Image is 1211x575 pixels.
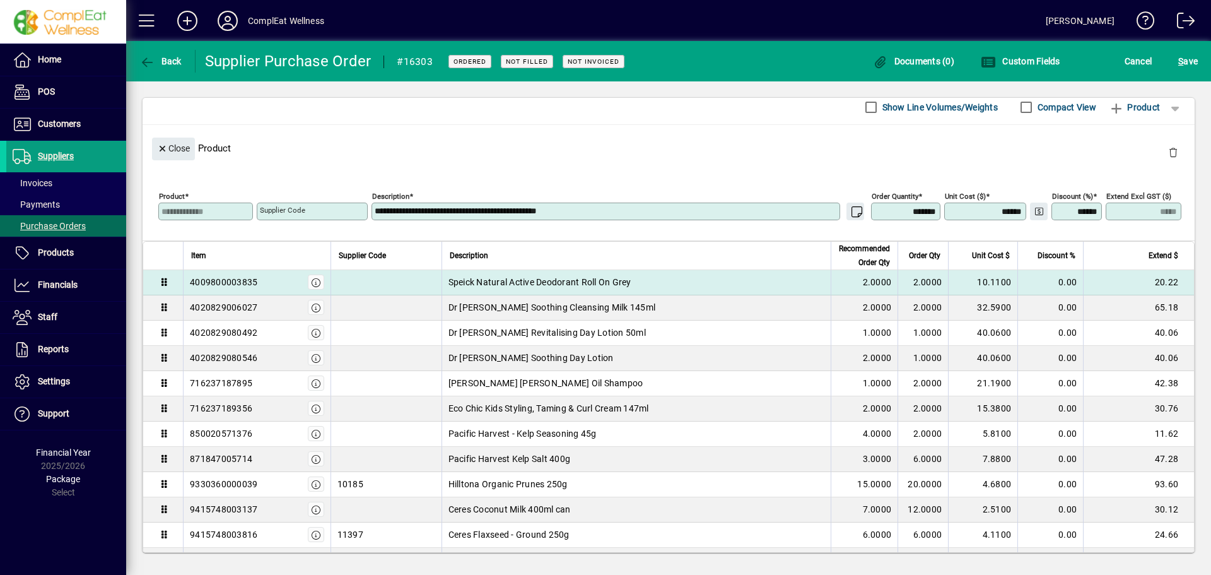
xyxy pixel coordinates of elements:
span: Cancel [1125,51,1152,71]
td: 4.6800 [948,472,1017,497]
td: 6.0000 [831,523,898,548]
td: 11492 [331,548,442,573]
span: Dr [PERSON_NAME] Soothing Cleansing Milk 145ml [448,301,656,314]
td: 7.8800 [948,447,1017,472]
span: Financials [38,280,78,290]
app-page-header-button: Back [126,50,196,73]
div: 4009800003835 [190,276,257,288]
td: 2.0000 [898,371,948,396]
a: Products [6,237,126,269]
td: 0.00 [1017,270,1083,295]
div: 9415748003137 [190,503,257,516]
span: Financial Year [36,448,91,458]
div: 716237187895 [190,377,252,389]
span: Products [38,247,74,258]
td: 47.28 [1083,447,1194,472]
span: POS [38,86,55,97]
td: 6.0000 [898,523,948,548]
span: Documents (0) [872,56,954,66]
span: Staff [38,312,57,322]
mat-label: Discount (%) [1052,191,1093,200]
td: 11.62 [1083,422,1194,447]
span: Custom Fields [981,56,1060,66]
td: 1.0000 [898,346,948,371]
a: Settings [6,366,126,398]
span: Hilltona Organic Prunes 250g [448,478,568,490]
a: Logout [1167,3,1195,44]
a: POS [6,76,126,108]
mat-label: Extend excl GST ($) [1106,191,1171,200]
span: Ceres Flaxseed - Ground 250g [448,528,570,541]
td: 0.00 [1017,346,1083,371]
div: 4020829080492 [190,326,257,339]
button: Product [1103,96,1166,119]
button: Documents (0) [869,50,957,73]
a: Purchase Orders [6,215,126,237]
div: 9330360000039 [190,478,257,490]
a: Reports [6,334,126,365]
td: 40.0600 [948,346,1017,371]
a: Financials [6,270,126,301]
a: Invoices [6,172,126,194]
a: Staff [6,302,126,333]
app-page-header-button: Delete [1158,146,1188,158]
mat-label: Order Quantity [872,191,918,200]
td: 15.0000 [831,472,898,497]
div: [PERSON_NAME] [1046,11,1114,31]
span: Extend $ [1149,249,1178,263]
td: 10.1100 [948,270,1017,295]
button: Profile [208,9,248,32]
span: Unit Cost $ [972,249,1010,263]
td: 8.0000 [831,548,898,573]
div: 850020571376 [190,427,252,440]
span: Package [46,474,80,484]
td: 82.44 [1083,548,1194,573]
td: 2.0000 [831,295,898,321]
span: Speick Natural Active Deodorant Roll On Grey [448,276,631,288]
td: 1.0000 [831,371,898,396]
td: 4.0000 [831,422,898,447]
td: 40.06 [1083,346,1194,371]
span: [PERSON_NAME] [PERSON_NAME] Oil Shampoo [448,377,643,389]
span: Back [139,56,182,66]
span: Pacific Harvest - Kelp Seasoning 45g [448,427,597,440]
span: Ceres Coconut Milk 400ml can [448,503,571,516]
td: 0.00 [1017,295,1083,321]
a: Knowledge Base [1127,3,1155,44]
td: 2.0000 [898,396,948,422]
td: 4.1100 [948,523,1017,548]
span: Eco Chic Kids Styling, Taming & Curl Cream 147ml [448,402,649,415]
td: 15.3800 [948,396,1017,422]
div: ComplEat Wellness [248,11,324,31]
span: Support [38,408,69,418]
td: 11397 [331,523,442,548]
td: 40.06 [1083,321,1194,346]
span: Payments [13,199,60,210]
a: Support [6,398,126,430]
span: Reports [38,344,69,354]
td: 42.38 [1083,371,1194,396]
td: 0.00 [1017,321,1083,346]
td: 2.5100 [948,497,1017,523]
button: Change Price Levels [1030,203,1048,220]
mat-label: Product [159,191,185,200]
td: 65.18 [1083,295,1194,321]
td: 2.0000 [831,396,898,422]
span: Suppliers [38,151,74,161]
span: Dr [PERSON_NAME] Revitalising Day Lotion 50ml [448,326,646,339]
td: 20.22 [1083,270,1194,295]
td: 5.8100 [948,422,1017,447]
td: 2.0000 [898,422,948,447]
button: Save [1175,50,1201,73]
span: Item [191,249,206,263]
div: Supplier Purchase Order [205,51,371,71]
td: 12.0000 [898,497,948,523]
span: Dr [PERSON_NAME] Soothing Day Lotion [448,352,614,364]
label: Compact View [1035,101,1096,114]
label: Show Line Volumes/Weights [880,101,998,114]
td: 2.0000 [831,346,898,371]
span: S [1178,56,1183,66]
td: 20.0000 [898,472,948,497]
div: 9415748003816 [190,528,257,541]
td: 0.00 [1017,523,1083,548]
